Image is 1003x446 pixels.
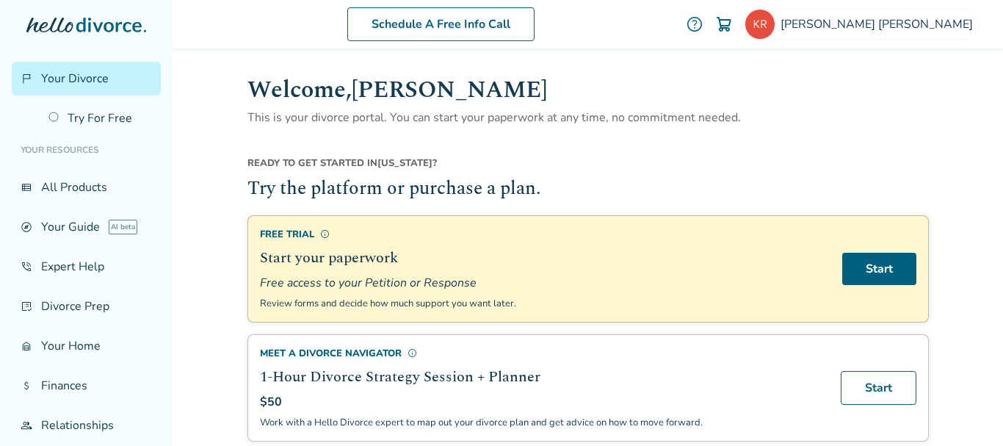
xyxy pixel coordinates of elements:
a: Start [841,371,916,405]
span: info [408,348,417,358]
span: flag_2 [21,73,32,84]
h2: Try the platform or purchase a plan. [247,176,929,204]
div: Meet a divorce navigator [260,347,823,360]
a: list_alt_checkDivorce Prep [12,289,161,323]
a: groupRelationships [12,409,161,442]
a: garage_homeYour Home [12,329,161,363]
a: Start [842,253,916,285]
img: Cart [715,15,733,33]
span: Your Divorce [41,71,109,87]
p: Work with a Hello Divorce expert to map out your divorce plan and get advice on how to move forward. [260,416,823,429]
iframe: Chat Widget [930,375,1003,446]
h1: Welcome, [PERSON_NAME] [247,72,929,108]
span: Ready to get started in [247,157,377,170]
a: Schedule A Free Info Call [347,7,535,41]
span: attach_money [21,380,32,392]
span: phone_in_talk [21,261,32,273]
span: garage_home [21,340,32,352]
div: [US_STATE] ? [247,157,929,176]
h2: Start your paperwork [260,247,825,269]
a: flag_2Your Divorce [12,62,161,96]
span: explore [21,221,32,233]
span: view_list [21,181,32,193]
p: Review forms and decide how much support you want later. [260,297,825,310]
div: Free Trial [260,228,825,241]
a: Try For Free [40,101,161,135]
h2: 1-Hour Divorce Strategy Session + Planner [260,366,823,388]
span: $50 [260,394,282,410]
a: attach_moneyFinances [12,369,161,403]
a: exploreYour GuideAI beta [12,210,161,244]
span: [PERSON_NAME] [PERSON_NAME] [781,16,979,32]
a: phone_in_talkExpert Help [12,250,161,284]
img: powertoole@earthlink.net [745,10,775,39]
p: This is your divorce portal. You can start your paperwork at any time, no commitment needed. [247,108,929,127]
li: Your Resources [12,135,161,165]
span: Free access to your Petition or Response [260,275,825,291]
span: AI beta [109,220,137,234]
a: help [686,15,703,33]
span: list_alt_check [21,301,32,312]
span: info [320,229,330,239]
a: view_listAll Products [12,170,161,204]
span: group [21,420,32,431]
